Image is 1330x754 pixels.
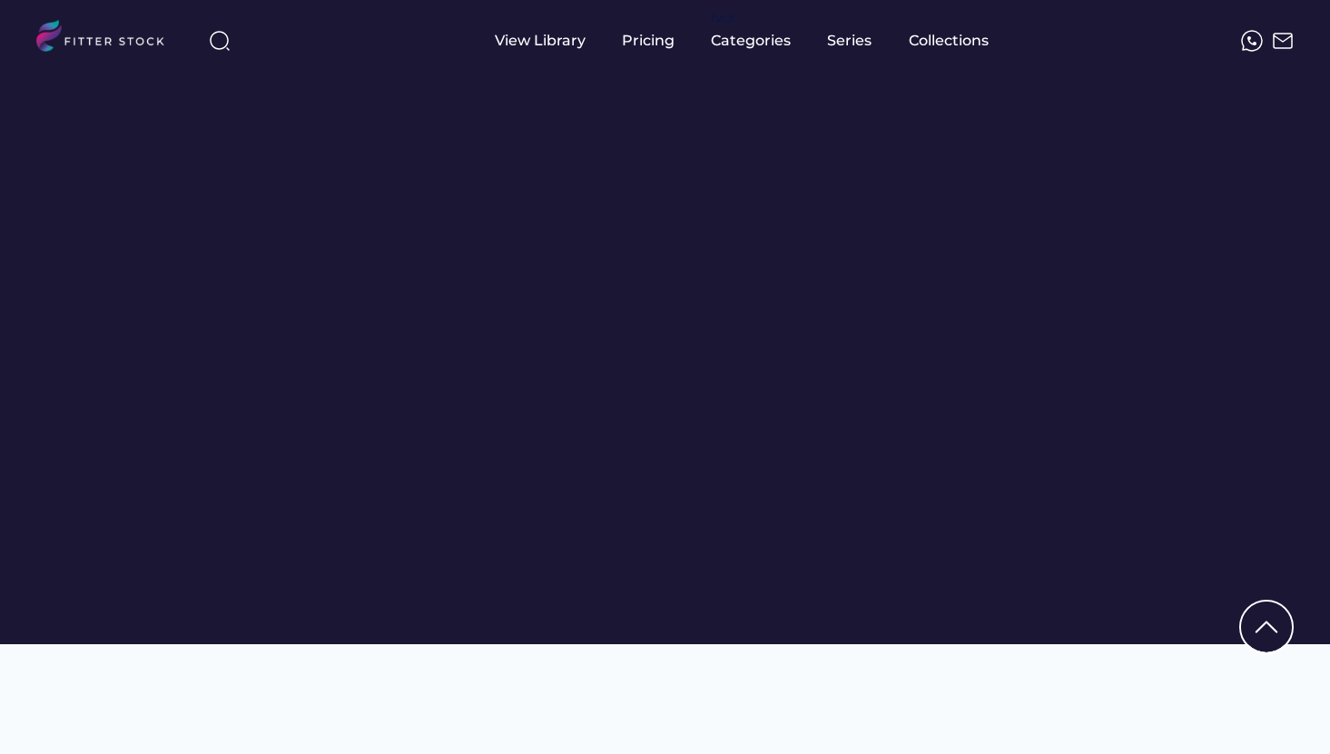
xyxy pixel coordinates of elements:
[1241,602,1292,652] img: Group%201000002322%20%281%29.svg
[1272,30,1294,52] img: Frame%2051.svg
[495,31,586,51] div: View Library
[711,31,791,51] div: Categories
[36,20,180,57] img: LOGO.svg
[909,31,989,51] div: Collections
[827,31,872,51] div: Series
[711,9,734,27] div: fvck
[209,30,231,52] img: search-normal%203.svg
[1241,30,1263,52] img: meteor-icons_whatsapp%20%281%29.svg
[622,31,675,51] div: Pricing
